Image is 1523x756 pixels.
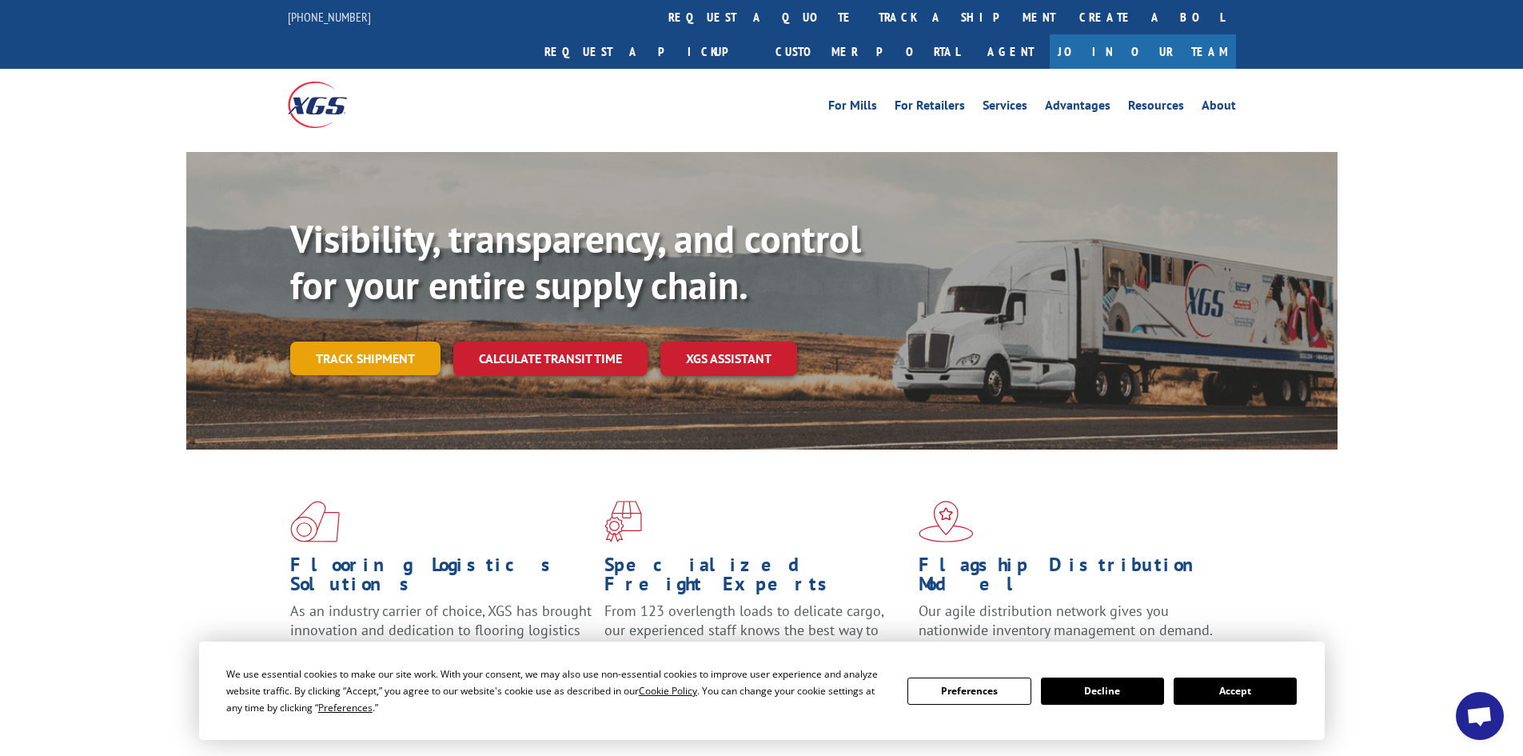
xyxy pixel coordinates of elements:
h1: Flagship Distribution Model [919,555,1221,602]
h1: Specialized Freight Experts [604,555,907,602]
b: Visibility, transparency, and control for your entire supply chain. [290,214,861,310]
span: As an industry carrier of choice, XGS has brought innovation and dedication to flooring logistics... [290,602,592,658]
a: For Retailers [895,99,965,117]
img: xgs-icon-focused-on-flooring-red [604,501,642,542]
a: About [1202,99,1236,117]
h1: Flooring Logistics Solutions [290,555,592,602]
a: Customer Portal [763,34,971,69]
div: Cookie Consent Prompt [199,642,1325,740]
a: Resources [1128,99,1184,117]
img: xgs-icon-flagship-distribution-model-red [919,501,974,542]
a: Advantages [1045,99,1110,117]
button: Decline [1041,678,1164,705]
div: We use essential cookies to make our site work. With your consent, we may also use non-essential ... [226,666,888,716]
a: [PHONE_NUMBER] [288,9,371,25]
button: Preferences [907,678,1031,705]
span: Preferences [318,701,373,714]
a: Open chat [1456,692,1504,740]
a: XGS ASSISTANT [660,342,797,376]
a: Calculate transit time [453,342,648,376]
button: Accept [1174,678,1297,705]
a: Track shipment [290,342,441,375]
a: Agent [971,34,1050,69]
a: For Mills [828,99,877,117]
a: Join Our Team [1050,34,1236,69]
span: Cookie Policy [639,684,697,698]
span: Our agile distribution network gives you nationwide inventory management on demand. [919,602,1213,639]
a: Request a pickup [532,34,763,69]
a: Services [983,99,1027,117]
p: From 123 overlength loads to delicate cargo, our experienced staff knows the best way to move you... [604,602,907,673]
img: xgs-icon-total-supply-chain-intelligence-red [290,501,340,542]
